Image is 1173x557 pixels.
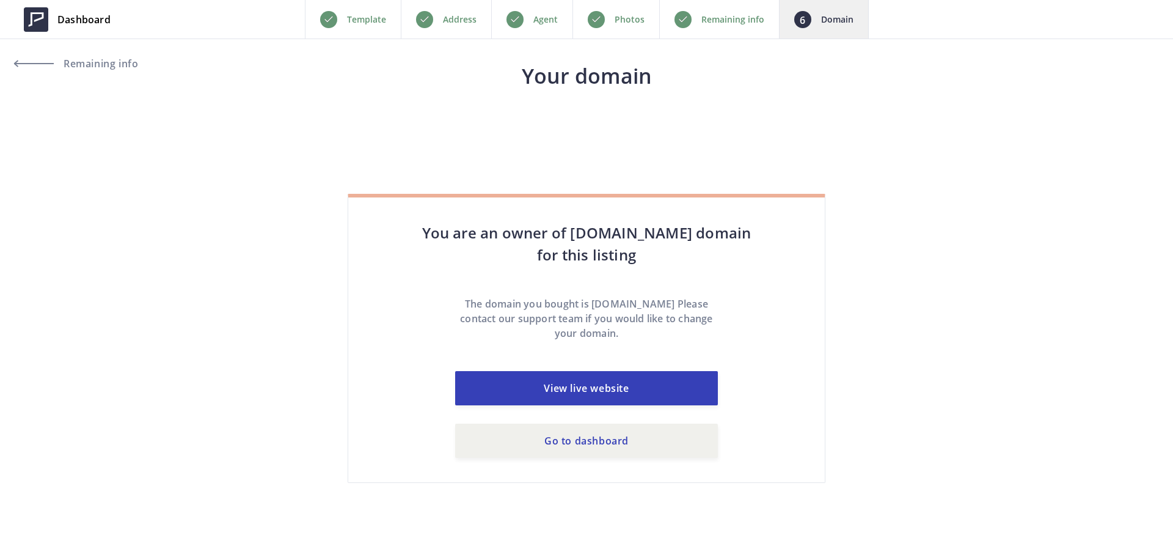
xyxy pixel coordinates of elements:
[443,12,477,27] p: Address
[533,12,558,27] p: Agent
[15,49,125,78] a: Remaining info
[455,371,718,405] a: View live website
[615,12,645,27] p: Photos
[57,12,111,27] span: Dashboard
[169,65,1004,87] h3: Your domain
[821,12,853,27] p: Domain
[455,297,718,341] p: The domain you bought is [DOMAIN_NAME] Please contact our support team if you would like to chang...
[347,12,386,27] p: Template
[701,12,764,27] p: Remaining info
[455,424,718,458] a: Go to dashboard
[373,222,800,266] h4: You are an owner of [DOMAIN_NAME] domain for this listing
[60,59,138,68] span: Remaining info
[15,1,120,38] a: Dashboard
